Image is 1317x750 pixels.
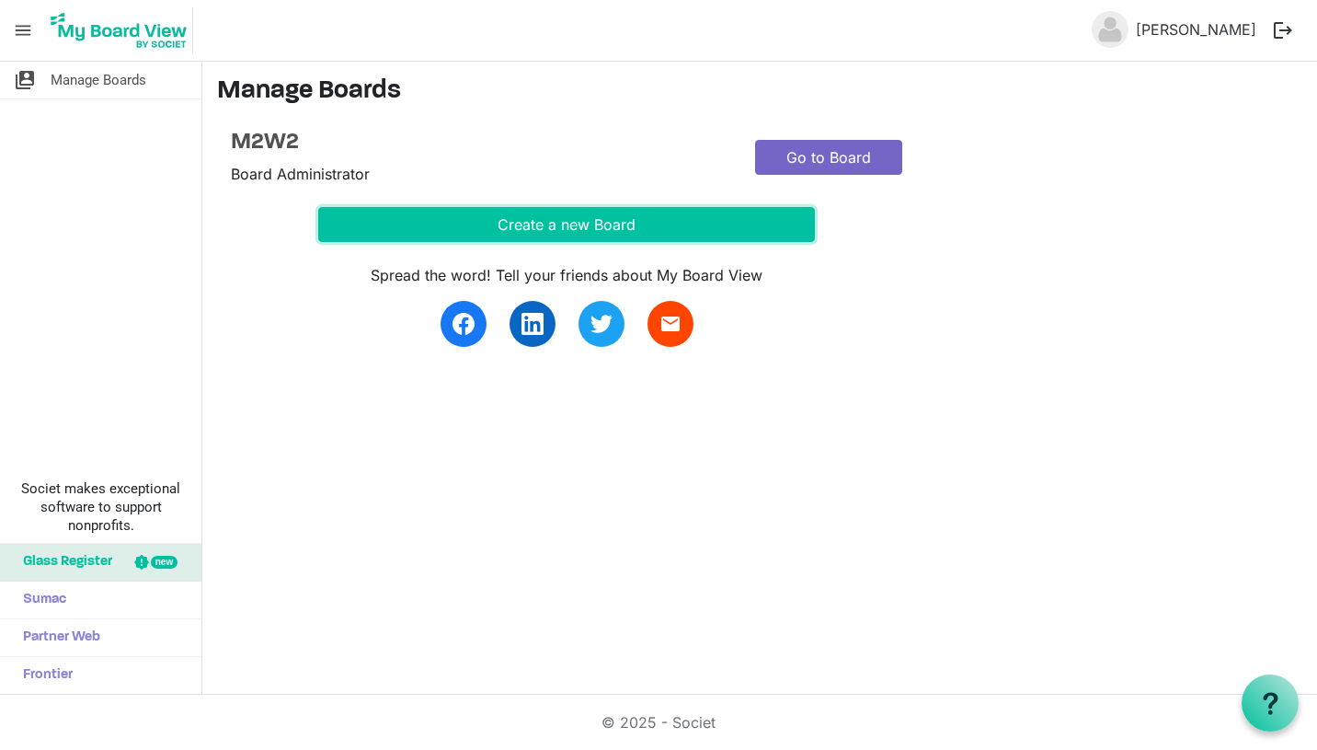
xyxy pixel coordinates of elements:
[755,140,902,175] a: Go to Board
[452,313,475,335] img: facebook.svg
[231,130,727,156] a: M2W2
[217,76,1302,108] h3: Manage Boards
[14,657,73,694] span: Frontier
[14,582,66,618] span: Sumac
[318,207,815,242] button: Create a new Board
[151,556,178,569] div: new
[14,62,36,98] span: switch_account
[521,313,544,335] img: linkedin.svg
[14,544,112,581] span: Glass Register
[590,313,613,335] img: twitter.svg
[1264,11,1302,50] button: logout
[231,165,370,183] span: Board Administrator
[659,313,681,335] span: email
[601,713,716,732] a: © 2025 - Societ
[647,301,693,347] a: email
[1092,11,1128,48] img: no-profile-picture.svg
[6,13,40,48] span: menu
[45,7,200,53] a: My Board View Logo
[8,479,193,535] span: Societ makes exceptional software to support nonprofits.
[14,619,100,656] span: Partner Web
[51,62,146,98] span: Manage Boards
[1128,11,1264,48] a: [PERSON_NAME]
[318,264,815,286] div: Spread the word! Tell your friends about My Board View
[45,7,193,53] img: My Board View Logo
